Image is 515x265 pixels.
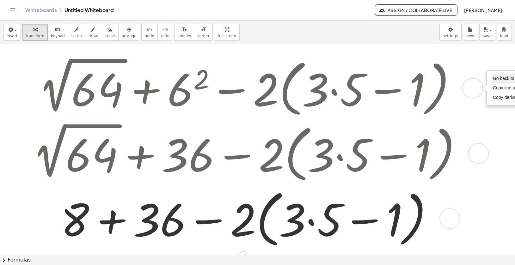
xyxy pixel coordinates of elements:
[198,34,209,38] span: larger
[141,24,158,41] button: undoundo
[146,26,152,33] i: undo
[22,24,48,41] button: transform
[8,5,18,15] button: Toggle navigation
[178,34,192,38] span: smaller
[479,24,495,41] button: save
[26,34,44,38] span: transform
[85,24,101,41] button: draw
[380,7,452,13] span: Assign / Collaborate Live
[101,24,118,41] button: erase
[68,24,85,41] button: scrub
[145,34,154,38] span: undo
[443,34,458,38] span: settings
[174,24,195,41] button: format_sizesmaller
[104,34,115,38] span: erase
[122,34,137,38] span: arrange
[464,7,502,13] span: [PERSON_NAME]
[214,24,239,41] button: fullscreen
[51,34,65,38] span: keypad
[463,24,478,41] button: new
[118,24,140,41] button: arrange
[47,24,68,41] button: keyboardkeypad
[7,34,17,38] span: insert
[157,24,173,41] button: redoredo
[71,34,82,38] span: scrub
[459,4,507,16] button: [PERSON_NAME]
[195,24,213,41] button: format_sizelarger
[181,26,187,33] i: format_size
[201,26,207,33] i: format_size
[439,24,462,41] button: settings
[466,34,474,38] span: new
[483,34,492,38] span: save
[500,34,508,38] span: load
[3,24,21,41] button: insert
[162,26,168,33] i: redo
[25,7,57,13] a: Whiteboards
[497,24,512,41] button: load
[89,34,98,38] span: draw
[375,4,457,16] button: Assign / Collaborate Live
[238,251,248,261] div: Edit math
[161,34,169,38] span: redo
[55,26,61,33] i: keyboard
[218,34,236,38] span: fullscreen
